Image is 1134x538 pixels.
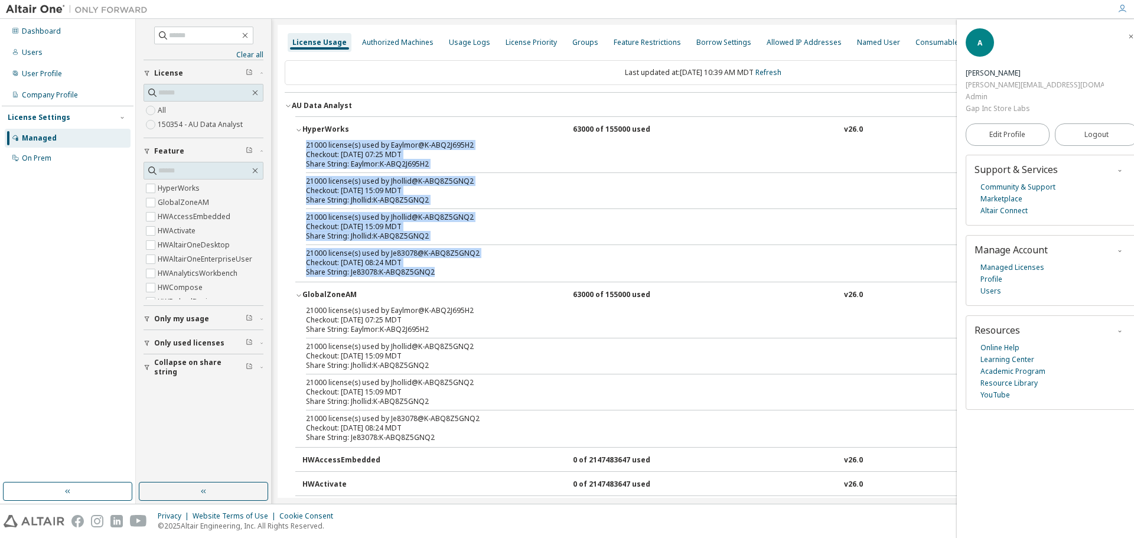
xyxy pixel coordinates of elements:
div: Cookie Consent [279,511,340,521]
div: 21000 license(s) used by Je83078@K-ABQ8Z5GNQ2 [306,249,1071,258]
label: HWCompose [158,281,205,295]
span: Feature [154,146,184,156]
button: Only used licenses [144,330,263,356]
div: Checkout: [DATE] 15:09 MDT [306,186,1071,195]
span: Manage Account [975,243,1048,256]
div: Groups [572,38,598,47]
a: Altair Connect [980,205,1028,217]
div: Authorized Machines [362,38,434,47]
span: Only used licenses [154,338,224,348]
div: 21000 license(s) used by Jhollid@K-ABQ8Z5GNQ2 [306,378,1071,387]
span: License [154,69,183,78]
label: HWAnalyticsWorkbench [158,266,240,281]
a: Refresh [755,67,781,77]
div: Share String: Eaylmor:K-ABQ2J695H2 [306,325,1071,334]
div: 0 of 2147483647 used [573,455,679,466]
span: Clear filter [246,314,253,324]
a: Community & Support [980,181,1055,193]
a: Users [980,285,1001,297]
label: HWAltairOneDesktop [158,238,232,252]
a: Marketplace [980,193,1022,205]
img: Altair One [6,4,154,15]
span: Collapse on share string [154,358,246,377]
div: Share String: Jhollid:K-ABQ8Z5GNQ2 [306,195,1071,205]
label: HWEmbedBasic [158,295,213,309]
a: Academic Program [980,366,1045,377]
div: 21000 license(s) used by Je83078@K-ABQ8Z5GNQ2 [306,414,1071,423]
label: HyperWorks [158,181,202,195]
a: Edit Profile [966,123,1050,146]
div: v26.0 [844,290,863,301]
span: Clear filter [246,69,253,78]
label: HWAccessEmbedded [158,210,233,224]
div: Managed [22,133,57,143]
div: User Profile [22,69,62,79]
div: Checkout: [DATE] 15:09 MDT [306,351,1071,361]
div: Admin [966,91,1104,103]
span: Clear filter [246,363,253,372]
div: v26.0 [844,125,863,135]
button: GlobalZoneAM63000 of 155000 usedv26.0Expire date:[DATE] [295,282,1110,308]
div: HWAccessEmbedded [302,455,409,466]
button: AU Data AnalystLicense ID: 150354 [285,93,1121,119]
div: Company Profile [22,90,78,100]
button: License [144,60,263,86]
div: Share String: Eaylmor:K-ABQ2J695H2 [306,159,1071,169]
span: Support & Services [975,163,1058,176]
span: Clear filter [246,146,253,156]
img: youtube.svg [130,515,147,527]
label: All [158,103,168,118]
div: Checkout: [DATE] 07:25 MDT [306,150,1071,159]
div: Feature Restrictions [614,38,681,47]
div: Usage Logs [449,38,490,47]
a: YouTube [980,389,1010,401]
div: Share String: Je83078:K-ABQ8Z5GNQ2 [306,268,1071,277]
div: Users [22,48,43,57]
span: Only my usage [154,314,209,324]
div: Dashboard [22,27,61,36]
div: Last updated at: [DATE] 10:39 AM MDT [285,60,1121,85]
div: Checkout: [DATE] 07:25 MDT [306,315,1071,325]
label: GlobalZoneAM [158,195,211,210]
span: Resources [975,324,1020,337]
div: License Settings [8,113,70,122]
div: 63000 of 155000 used [573,125,679,135]
div: Checkout: [DATE] 15:09 MDT [306,222,1071,231]
span: Clear filter [246,338,253,348]
div: Checkout: [DATE] 15:09 MDT [306,387,1071,397]
img: linkedin.svg [110,515,123,527]
button: HWAccessEmbedded0 of 2147483647 usedv26.0Expire date:[DATE] [302,448,1110,474]
div: Privacy [158,511,193,521]
div: Share String: Jhollid:K-ABQ8Z5GNQ2 [306,397,1071,406]
div: Share String: Jhollid:K-ABQ8Z5GNQ2 [306,361,1071,370]
div: 21000 license(s) used by Jhollid@K-ABQ8Z5GNQ2 [306,213,1071,222]
div: HWActivate [302,480,409,490]
a: Online Help [980,342,1019,354]
div: 21000 license(s) used by Eaylmor@K-ABQ2J695H2 [306,306,1071,315]
button: Collapse on share string [144,354,263,380]
span: Edit Profile [989,130,1025,139]
div: Website Terms of Use [193,511,279,521]
div: AU Data Analyst [292,101,352,110]
div: 21000 license(s) used by Jhollid@K-ABQ8Z5GNQ2 [306,342,1071,351]
span: A [977,38,982,48]
div: License Priority [506,38,557,47]
div: 63000 of 155000 used [573,290,679,301]
div: 21000 license(s) used by Eaylmor@K-ABQ2J695H2 [306,141,1071,150]
div: HyperWorks [302,125,409,135]
a: Profile [980,273,1002,285]
button: Feature [144,138,263,164]
button: Only my usage [144,306,263,332]
div: Share String: Je83078:K-ABQ8Z5GNQ2 [306,433,1071,442]
div: Borrow Settings [696,38,751,47]
div: Anthony James [966,67,1104,79]
div: Share String: Jhollid:K-ABQ8Z5GNQ2 [306,231,1071,241]
div: Consumables [915,38,963,47]
a: Managed Licenses [980,262,1044,273]
div: v26.0 [844,455,863,466]
div: Gap Inc Store Labs [966,103,1104,115]
label: HWActivate [158,224,198,238]
div: Named User [857,38,900,47]
label: 150354 - AU Data Analyst [158,118,245,132]
a: Clear all [144,50,263,60]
